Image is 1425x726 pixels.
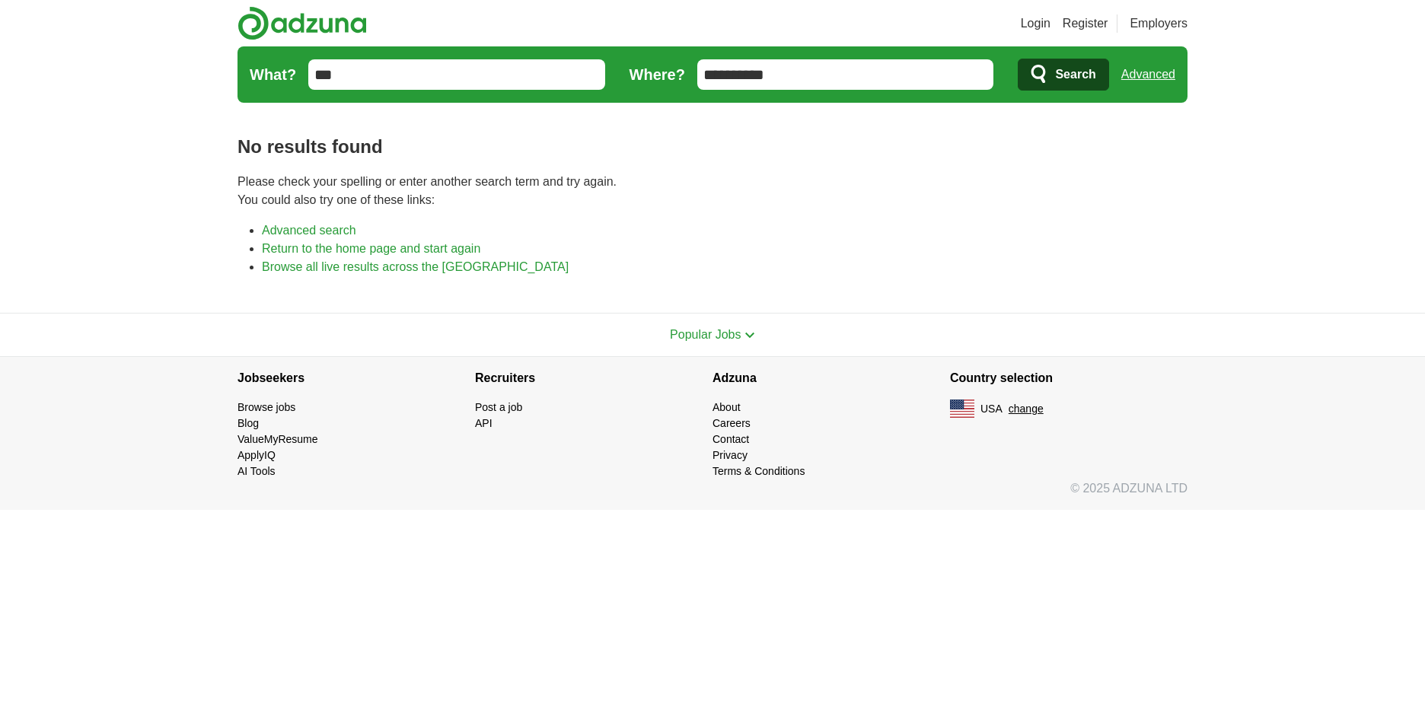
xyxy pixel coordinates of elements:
[712,401,741,413] a: About
[250,63,296,86] label: What?
[1055,59,1095,90] span: Search
[225,479,1200,510] div: © 2025 ADZUNA LTD
[237,417,259,429] a: Blog
[1063,14,1108,33] a: Register
[237,6,367,40] img: Adzuna logo
[237,449,276,461] a: ApplyIQ
[237,401,295,413] a: Browse jobs
[262,242,480,255] a: Return to the home page and start again
[712,417,751,429] a: Careers
[712,433,749,445] a: Contact
[1018,59,1108,91] button: Search
[712,465,805,477] a: Terms & Conditions
[475,417,493,429] a: API
[630,63,685,86] label: Where?
[237,433,318,445] a: ValueMyResume
[262,224,356,237] a: Advanced search
[670,328,741,341] span: Popular Jobs
[237,465,276,477] a: AI Tools
[744,332,755,339] img: toggle icon
[475,401,522,413] a: Post a job
[1121,59,1175,90] a: Advanced
[950,357,1187,400] h4: Country selection
[712,449,748,461] a: Privacy
[237,173,1187,209] p: Please check your spelling or enter another search term and try again. You could also try one of ...
[980,401,1003,417] span: USA
[237,133,1187,161] h1: No results found
[1021,14,1050,33] a: Login
[262,260,569,273] a: Browse all live results across the [GEOGRAPHIC_DATA]
[1130,14,1187,33] a: Employers
[1009,401,1044,417] button: change
[950,400,974,418] img: US flag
